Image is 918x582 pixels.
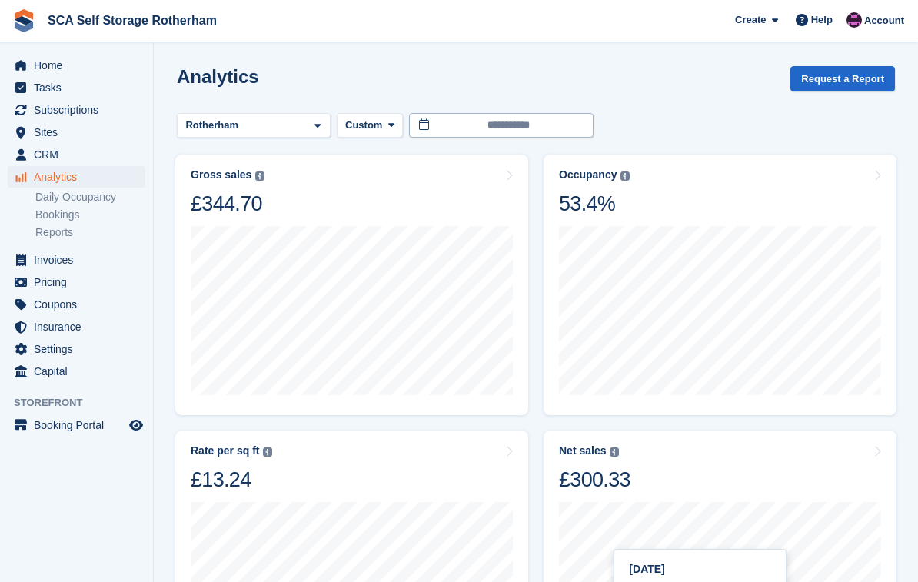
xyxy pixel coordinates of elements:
span: Booking Portal [34,414,126,436]
span: Custom [345,118,382,133]
span: Storefront [14,395,153,411]
span: Help [811,12,833,28]
span: Home [34,55,126,76]
div: £344.70 [191,191,264,217]
div: Occupancy [559,168,617,181]
span: Create [735,12,766,28]
div: Net sales [559,444,606,457]
div: Gross sales [191,168,251,181]
a: menu [8,316,145,338]
h2: Analytics [177,66,259,87]
span: Analytics [34,166,126,188]
a: Bookings [35,208,145,222]
div: £300.33 [559,467,630,493]
a: menu [8,249,145,271]
span: Sites [34,121,126,143]
button: Request a Report [790,66,895,91]
div: £13.24 [191,467,272,493]
a: menu [8,55,145,76]
div: Rotherham [183,118,244,133]
a: menu [8,414,145,436]
a: menu [8,121,145,143]
span: Tasks [34,77,126,98]
span: Pricing [34,271,126,293]
a: menu [8,144,145,165]
span: Subscriptions [34,99,126,121]
a: menu [8,99,145,121]
button: Custom [337,113,403,138]
span: Account [864,13,904,28]
a: menu [8,338,145,360]
a: Reports [35,225,145,240]
a: Preview store [127,416,145,434]
span: Coupons [34,294,126,315]
span: Insurance [34,316,126,338]
div: Rate per sq ft [191,444,259,457]
span: CRM [34,144,126,165]
img: stora-icon-8386f47178a22dfd0bd8f6a31ec36ba5ce8667c1dd55bd0f319d3a0aa187defe.svg [12,9,35,32]
a: menu [8,294,145,315]
div: 53.4% [559,191,630,217]
img: icon-info-grey-7440780725fd019a000dd9b08b2336e03edf1995a4989e88bcd33f0948082b44.svg [263,447,272,457]
a: menu [8,77,145,98]
img: Dale Chapman [846,12,862,28]
img: icon-info-grey-7440780725fd019a000dd9b08b2336e03edf1995a4989e88bcd33f0948082b44.svg [620,171,630,181]
a: menu [8,271,145,293]
img: icon-info-grey-7440780725fd019a000dd9b08b2336e03edf1995a4989e88bcd33f0948082b44.svg [255,171,264,181]
span: Invoices [34,249,126,271]
a: SCA Self Storage Rotherham [42,8,223,33]
a: Daily Occupancy [35,190,145,205]
img: icon-info-grey-7440780725fd019a000dd9b08b2336e03edf1995a4989e88bcd33f0948082b44.svg [610,447,619,457]
a: menu [8,166,145,188]
span: Settings [34,338,126,360]
span: Capital [34,361,126,382]
a: menu [8,361,145,382]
